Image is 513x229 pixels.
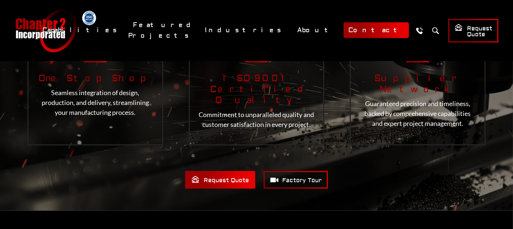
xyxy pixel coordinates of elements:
[189,24,325,146] div: Commitment to unparalleled quality and customer satisfaction in every project.
[429,24,442,37] button: Search
[191,176,249,185] span: Request Quote
[128,17,196,44] a: Featured Projects
[413,24,426,37] a: Call Us
[27,24,163,146] div: Seamless integration of design, production, and delivery, streamlining your manufacturing process.
[198,74,315,106] h3: ISO 9001 Certified Quality
[270,176,322,185] span: Factory Tour
[185,171,255,189] a: Request Quote
[200,22,289,38] a: Industries
[344,22,409,38] a: Contact
[448,19,498,42] a: Request Quote
[455,23,492,38] span: Request Quote
[359,74,476,95] h3: Supplier Network
[264,171,328,189] a: Factory Tour
[292,22,340,38] a: About
[15,9,77,52] a: Chapter 2 Incorporated
[37,74,154,85] h3: One Stop Shop
[350,24,486,146] div: Guaranteed precision and timeliness, backed by comprehensive capabilities and expert project mana...
[38,22,125,38] a: Capabilities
